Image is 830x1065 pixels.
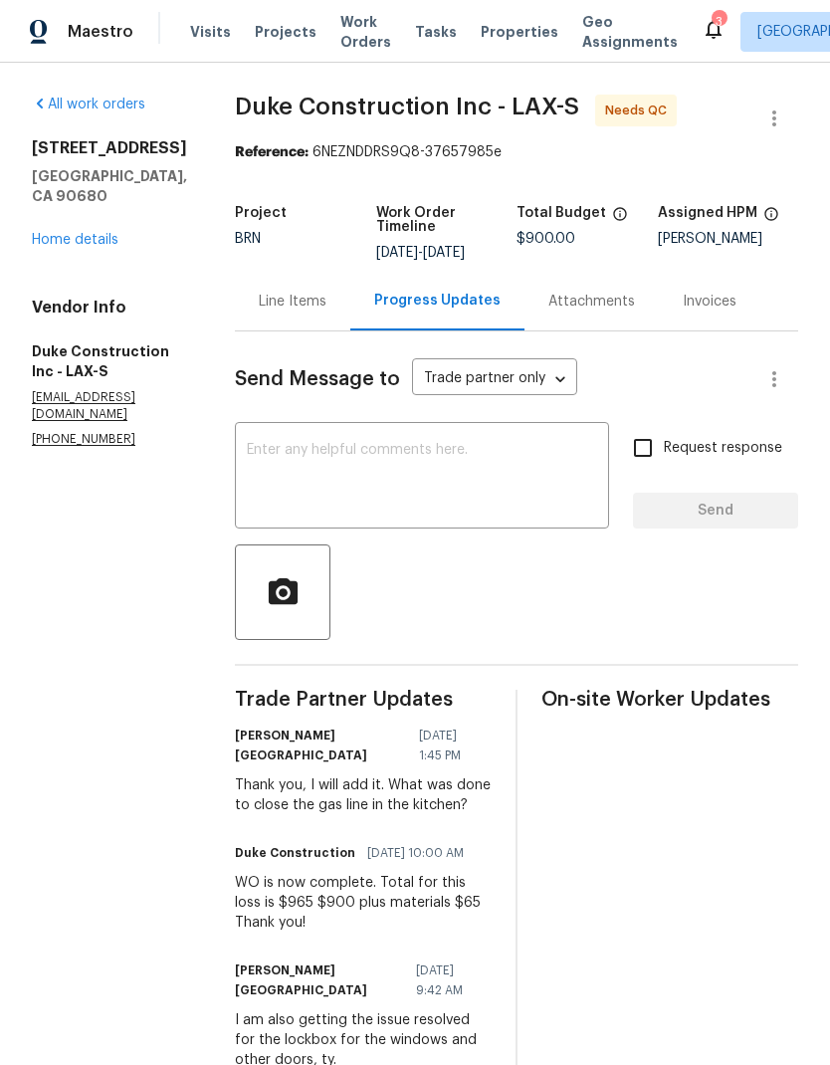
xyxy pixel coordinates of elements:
[235,690,492,710] span: Trade Partner Updates
[32,138,187,158] h2: [STREET_ADDRESS]
[255,22,316,42] span: Projects
[658,232,799,246] div: [PERSON_NAME]
[235,726,407,765] h6: [PERSON_NAME][GEOGRAPHIC_DATA]
[68,22,133,42] span: Maestro
[235,843,355,863] h6: Duke Construction
[32,98,145,111] a: All work orders
[32,233,118,247] a: Home details
[340,12,391,52] span: Work Orders
[548,292,635,312] div: Attachments
[517,206,606,220] h5: Total Budget
[367,843,464,863] span: [DATE] 10:00 AM
[712,12,726,32] div: 3
[235,873,492,933] div: WO is now complete. Total for this loss is $965 $900 plus materials $65 Thank you!
[415,25,457,39] span: Tasks
[235,369,400,389] span: Send Message to
[235,95,579,118] span: Duke Construction Inc - LAX-S
[517,232,575,246] span: $900.00
[235,142,798,162] div: 6NEZNDDRS9Q8-37657985e
[235,206,287,220] h5: Project
[541,690,798,710] span: On-site Worker Updates
[763,206,779,232] span: The hpm assigned to this work order.
[412,363,577,396] div: Trade partner only
[235,232,261,246] span: BRN
[683,292,736,312] div: Invoices
[423,246,465,260] span: [DATE]
[612,206,628,232] span: The total cost of line items that have been proposed by Opendoor. This sum includes line items th...
[32,298,187,318] h4: Vendor Info
[481,22,558,42] span: Properties
[32,166,187,206] h5: [GEOGRAPHIC_DATA], CA 90680
[605,101,675,120] span: Needs QC
[582,12,678,52] span: Geo Assignments
[416,960,480,1000] span: [DATE] 9:42 AM
[664,438,782,459] span: Request response
[376,246,465,260] span: -
[235,145,309,159] b: Reference:
[235,775,492,815] div: Thank you, I will add it. What was done to close the gas line in the kitchen?
[259,292,326,312] div: Line Items
[376,206,518,234] h5: Work Order Timeline
[235,960,404,1000] h6: [PERSON_NAME][GEOGRAPHIC_DATA]
[32,341,187,381] h5: Duke Construction Inc - LAX-S
[374,291,501,311] div: Progress Updates
[419,726,480,765] span: [DATE] 1:45 PM
[190,22,231,42] span: Visits
[658,206,757,220] h5: Assigned HPM
[376,246,418,260] span: [DATE]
